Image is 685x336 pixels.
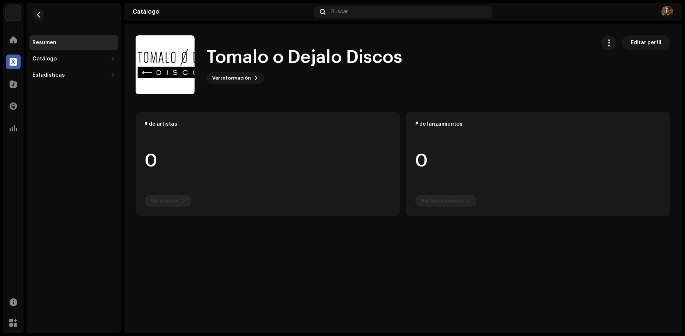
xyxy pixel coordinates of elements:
[133,9,311,15] div: Catálogo
[32,56,57,62] div: Catálogo
[29,35,118,50] re-m-nav-item: Resumen
[32,72,65,78] div: Estadísticas
[6,6,21,21] img: edd8793c-a1b1-4538-85bc-e24b6277bc1e
[206,46,402,69] h1: Tomalo o Dejalo Discos
[32,40,56,46] div: Resumen
[136,35,195,94] img: 719e495b-db08-4c7a-ad55-af30188f1a92
[406,112,671,216] re-o-card-data: # de lanzamientos
[661,6,673,18] img: 9456d983-5a27-489a-9d77-0c048ea3a1bf
[206,72,264,84] button: Ver información
[631,35,661,50] span: Editar perfil
[331,9,348,15] span: Buscar
[622,35,670,50] button: Editar perfil
[212,71,251,85] span: Ver información
[29,68,118,83] re-m-nav-dropdown: Estadísticas
[29,52,118,66] re-m-nav-dropdown: Catálogo
[136,112,400,216] re-o-card-data: # de artistas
